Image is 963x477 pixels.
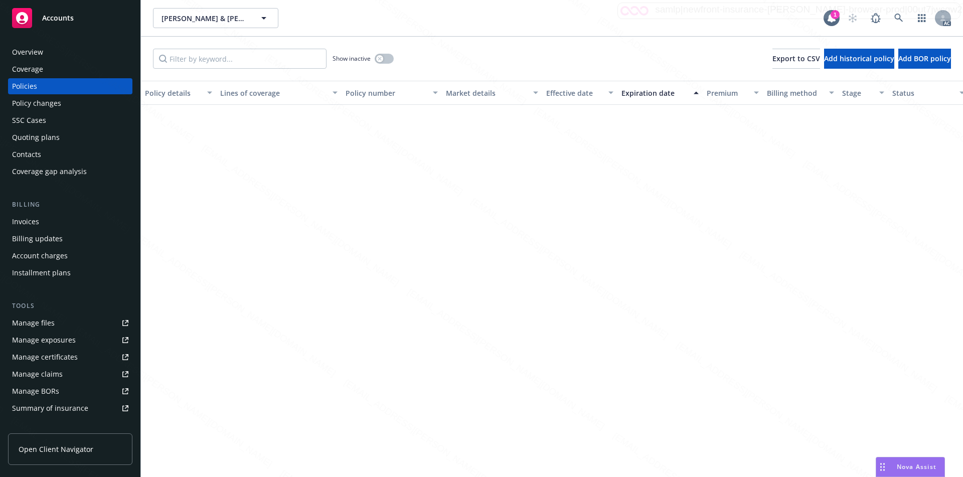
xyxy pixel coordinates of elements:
[763,81,838,105] button: Billing method
[8,200,132,210] div: Billing
[8,383,132,399] a: Manage BORs
[831,10,840,19] div: 1
[866,8,886,28] a: Report a Bug
[8,129,132,145] a: Quoting plans
[153,49,327,69] input: Filter by keyword...
[8,332,132,348] a: Manage exposures
[8,400,132,416] a: Summary of insurance
[824,49,894,69] button: Add historical policy
[12,400,88,416] div: Summary of insurance
[12,61,43,77] div: Coverage
[772,49,820,69] button: Export to CSV
[542,81,617,105] button: Effective date
[333,54,371,63] span: Show inactive
[12,78,37,94] div: Policies
[8,146,132,163] a: Contacts
[8,164,132,180] a: Coverage gap analysis
[12,248,68,264] div: Account charges
[8,78,132,94] a: Policies
[8,112,132,128] a: SSC Cases
[8,315,132,331] a: Manage files
[442,81,542,105] button: Market details
[12,366,63,382] div: Manage claims
[19,444,93,454] span: Open Client Navigator
[912,8,932,28] a: Switch app
[8,61,132,77] a: Coverage
[843,8,863,28] a: Start snowing
[12,315,55,331] div: Manage files
[12,332,76,348] div: Manage exposures
[162,13,248,24] span: [PERSON_NAME] & [PERSON_NAME]
[12,265,71,281] div: Installment plans
[876,457,945,477] button: Nova Assist
[8,265,132,281] a: Installment plans
[8,366,132,382] a: Manage claims
[772,54,820,63] span: Export to CSV
[141,81,216,105] button: Policy details
[8,214,132,230] a: Invoices
[8,95,132,111] a: Policy changes
[824,54,894,63] span: Add historical policy
[145,88,201,98] div: Policy details
[12,112,46,128] div: SSC Cases
[12,146,41,163] div: Contacts
[12,349,78,365] div: Manage certificates
[8,4,132,32] a: Accounts
[346,88,427,98] div: Policy number
[153,8,278,28] button: [PERSON_NAME] & [PERSON_NAME]
[838,81,888,105] button: Stage
[703,81,763,105] button: Premium
[621,88,688,98] div: Expiration date
[220,88,327,98] div: Lines of coverage
[12,44,43,60] div: Overview
[707,88,748,98] div: Premium
[8,349,132,365] a: Manage certificates
[8,248,132,264] a: Account charges
[8,231,132,247] a: Billing updates
[8,301,132,311] div: Tools
[767,88,823,98] div: Billing method
[12,129,60,145] div: Quoting plans
[842,88,873,98] div: Stage
[897,462,936,471] span: Nova Assist
[898,49,951,69] button: Add BOR policy
[876,457,889,476] div: Drag to move
[42,14,74,22] span: Accounts
[546,88,602,98] div: Effective date
[892,88,953,98] div: Status
[12,164,87,180] div: Coverage gap analysis
[889,8,909,28] a: Search
[12,383,59,399] div: Manage BORs
[216,81,342,105] button: Lines of coverage
[898,54,951,63] span: Add BOR policy
[12,214,39,230] div: Invoices
[12,95,61,111] div: Policy changes
[8,44,132,60] a: Overview
[342,81,442,105] button: Policy number
[617,81,703,105] button: Expiration date
[446,88,527,98] div: Market details
[12,231,63,247] div: Billing updates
